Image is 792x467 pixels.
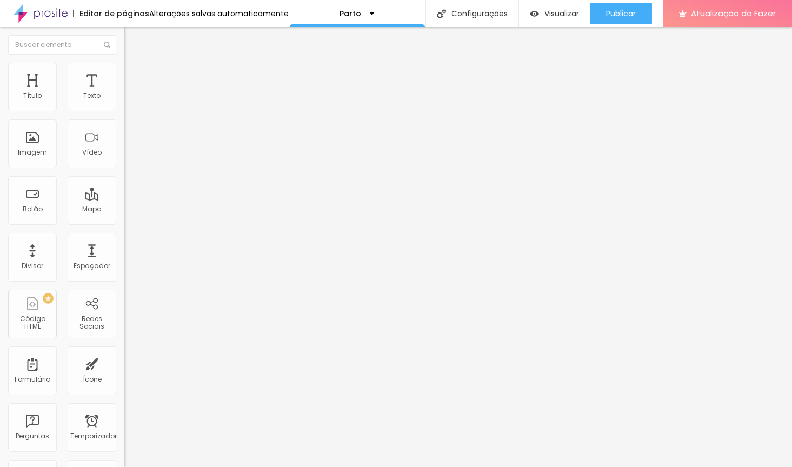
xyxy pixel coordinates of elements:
img: view-1.svg [530,9,539,18]
input: Buscar elemento [8,35,116,55]
img: Ícone [437,9,446,18]
font: Perguntas [16,431,49,441]
font: Alterações salvas automaticamente [149,8,289,19]
button: Publicar [590,3,652,24]
font: Parto [340,8,361,19]
font: Vídeo [82,148,102,157]
font: Mapa [82,204,102,214]
font: Ícone [83,375,102,384]
iframe: Editor [124,27,792,467]
font: Formulário [15,375,50,384]
font: Redes Sociais [79,314,104,331]
font: Atualização do Fazer [691,8,776,19]
font: Imagem [18,148,47,157]
font: Código HTML [20,314,45,331]
font: Título [23,91,42,100]
button: Visualizar [519,3,590,24]
font: Botão [23,204,43,214]
font: Editor de páginas [79,8,149,19]
font: Temporizador [70,431,117,441]
font: Configurações [451,8,508,19]
font: Espaçador [74,261,110,270]
font: Texto [83,91,101,100]
font: Publicar [606,8,636,19]
font: Visualizar [544,8,579,19]
font: Divisor [22,261,43,270]
img: Ícone [104,42,110,48]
